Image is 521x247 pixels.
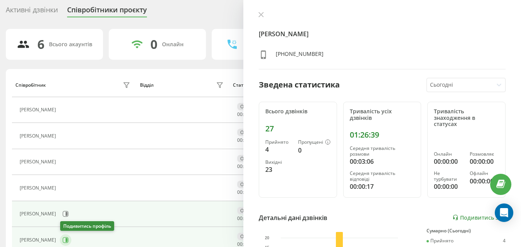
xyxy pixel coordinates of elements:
[470,176,499,186] div: 00:00:00
[452,214,506,221] a: Подивитись звіт
[276,50,324,61] div: [PHONE_NUMBER]
[37,37,44,52] div: 6
[259,79,340,91] div: Зведена статистика
[237,111,243,118] span: 00
[470,151,499,157] div: Розмовляє
[6,6,58,18] div: Активні дзвінки
[237,233,262,240] div: Офлайн
[434,157,463,166] div: 00:00:00
[162,41,184,48] div: Онлайн
[20,133,58,139] div: [PERSON_NAME]
[237,216,256,221] div: : :
[434,108,499,128] div: Тривалість знаходження в статусах
[265,236,270,240] text: 20
[20,159,58,165] div: [PERSON_NAME]
[350,146,415,157] div: Середня тривалість розмови
[265,139,292,145] div: Прийнято
[265,108,330,115] div: Всього дзвінків
[237,112,256,117] div: : :
[20,185,58,191] div: [PERSON_NAME]
[237,207,262,214] div: Офлайн
[150,37,157,52] div: 0
[237,103,262,110] div: Офлайн
[237,215,243,222] span: 00
[237,138,256,143] div: : :
[350,171,415,182] div: Середня тривалість відповіді
[265,145,292,154] div: 4
[60,221,114,231] div: Подивитись профіль
[237,242,256,247] div: : :
[350,108,415,121] div: Тривалість усіх дзвінків
[350,182,415,191] div: 00:00:17
[237,129,262,136] div: Офлайн
[237,155,262,162] div: Офлайн
[49,41,92,48] div: Всього акаунтів
[233,82,248,88] div: Статус
[427,238,454,244] div: Прийнято
[434,171,463,182] div: Не турбувати
[298,146,330,155] div: 0
[140,82,153,88] div: Відділ
[434,182,463,191] div: 00:00:00
[20,237,58,243] div: [PERSON_NAME]
[427,228,506,234] div: Сумарно (Сьогодні)
[237,181,262,188] div: Офлайн
[67,6,147,18] div: Співробітники проєкту
[470,157,499,166] div: 00:00:00
[503,238,506,244] div: 4
[434,151,463,157] div: Онлайн
[265,165,292,174] div: 23
[237,164,256,169] div: : :
[265,124,330,133] div: 27
[350,130,415,139] div: 01:26:39
[350,157,415,166] div: 00:03:06
[237,190,256,195] div: : :
[259,213,327,222] div: Детальні дані дзвінків
[237,189,243,195] span: 00
[495,203,513,222] div: Open Intercom Messenger
[237,137,243,143] span: 00
[298,139,330,146] div: Пропущені
[470,171,499,176] div: Офлайн
[237,163,243,170] span: 00
[15,82,46,88] div: Співробітник
[259,29,506,39] h4: [PERSON_NAME]
[265,160,292,165] div: Вихідні
[20,211,58,217] div: [PERSON_NAME]
[20,107,58,113] div: [PERSON_NAME]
